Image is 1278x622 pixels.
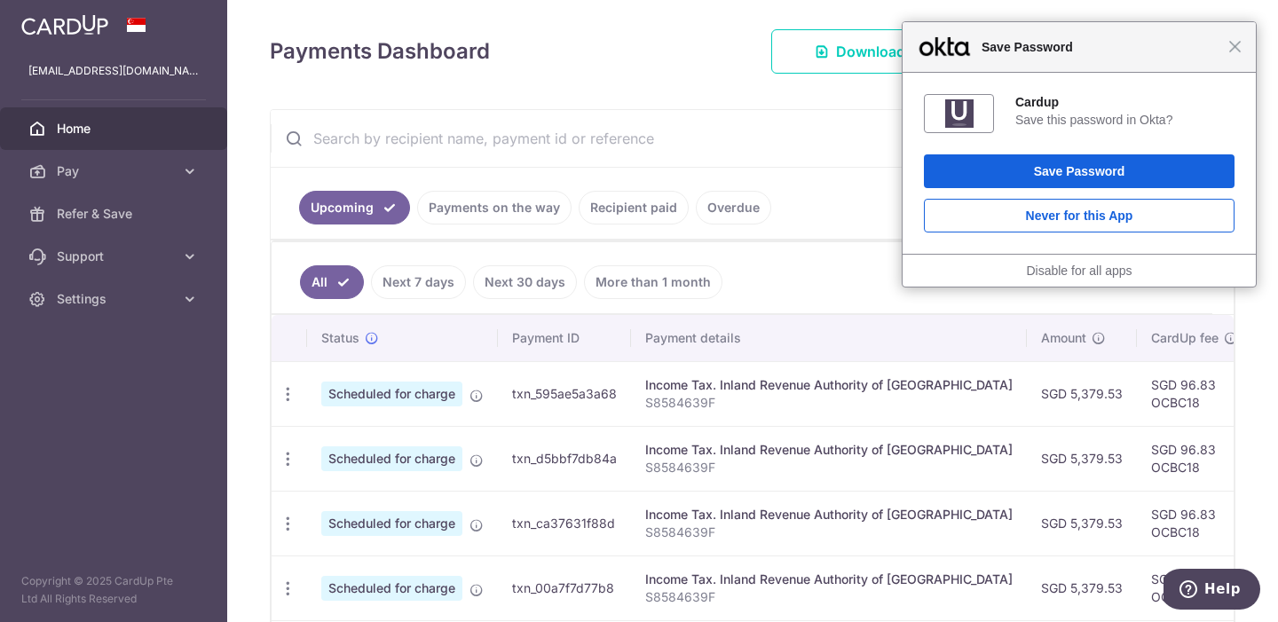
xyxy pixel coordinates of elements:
[321,576,462,601] span: Scheduled for charge
[1137,555,1252,620] td: SGD 96.83 OCBC18
[57,290,174,308] span: Settings
[836,41,954,62] span: Download Report
[57,162,174,180] span: Pay
[57,248,174,265] span: Support
[645,441,1013,459] div: Income Tax. Inland Revenue Authority of [GEOGRAPHIC_DATA]
[1137,491,1252,555] td: SGD 96.83 OCBC18
[300,265,364,299] a: All
[1164,569,1260,613] iframe: Opens a widget where you can find more information
[57,120,174,138] span: Home
[924,154,1235,188] button: Save Password
[945,99,974,128] img: FHwVpgAAAAZJREFUAwDMxx+QI0wnzwAAAABJRU5ErkJggg==
[271,110,1192,167] input: Search by recipient name, payment id or reference
[28,62,199,80] p: [EMAIL_ADDRESS][DOMAIN_NAME]
[321,446,462,471] span: Scheduled for charge
[579,191,689,224] a: Recipient paid
[498,361,631,426] td: txn_595ae5a3a68
[1027,491,1137,555] td: SGD 5,379.53
[584,265,722,299] a: More than 1 month
[631,315,1027,361] th: Payment details
[498,426,631,491] td: txn_d5bbf7db84a
[473,265,577,299] a: Next 30 days
[1015,112,1235,128] div: Save this password in Okta?
[645,588,1013,606] p: S8584639F
[645,571,1013,588] div: Income Tax. Inland Revenue Authority of [GEOGRAPHIC_DATA]
[57,205,174,223] span: Refer & Save
[371,265,466,299] a: Next 7 days
[924,199,1235,232] button: Never for this App
[1027,555,1137,620] td: SGD 5,379.53
[973,36,1228,58] span: Save Password
[1026,264,1132,278] a: Disable for all apps
[498,555,631,620] td: txn_00a7f7d77b8
[645,394,1013,412] p: S8584639F
[1228,40,1242,53] span: Close
[1137,361,1252,426] td: SGD 96.83 OCBC18
[299,191,410,224] a: Upcoming
[321,511,462,536] span: Scheduled for charge
[498,491,631,555] td: txn_ca37631f88d
[1015,94,1235,110] div: Cardup
[270,35,490,67] h4: Payments Dashboard
[645,524,1013,541] p: S8584639F
[417,191,572,224] a: Payments on the way
[21,14,108,35] img: CardUp
[1041,329,1086,347] span: Amount
[321,382,462,406] span: Scheduled for charge
[771,29,998,74] a: Download Report
[498,315,631,361] th: Payment ID
[645,459,1013,476] p: S8584639F
[1027,361,1137,426] td: SGD 5,379.53
[321,329,359,347] span: Status
[1027,426,1137,491] td: SGD 5,379.53
[1151,329,1219,347] span: CardUp fee
[696,191,771,224] a: Overdue
[645,506,1013,524] div: Income Tax. Inland Revenue Authority of [GEOGRAPHIC_DATA]
[645,376,1013,394] div: Income Tax. Inland Revenue Authority of [GEOGRAPHIC_DATA]
[1137,426,1252,491] td: SGD 96.83 OCBC18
